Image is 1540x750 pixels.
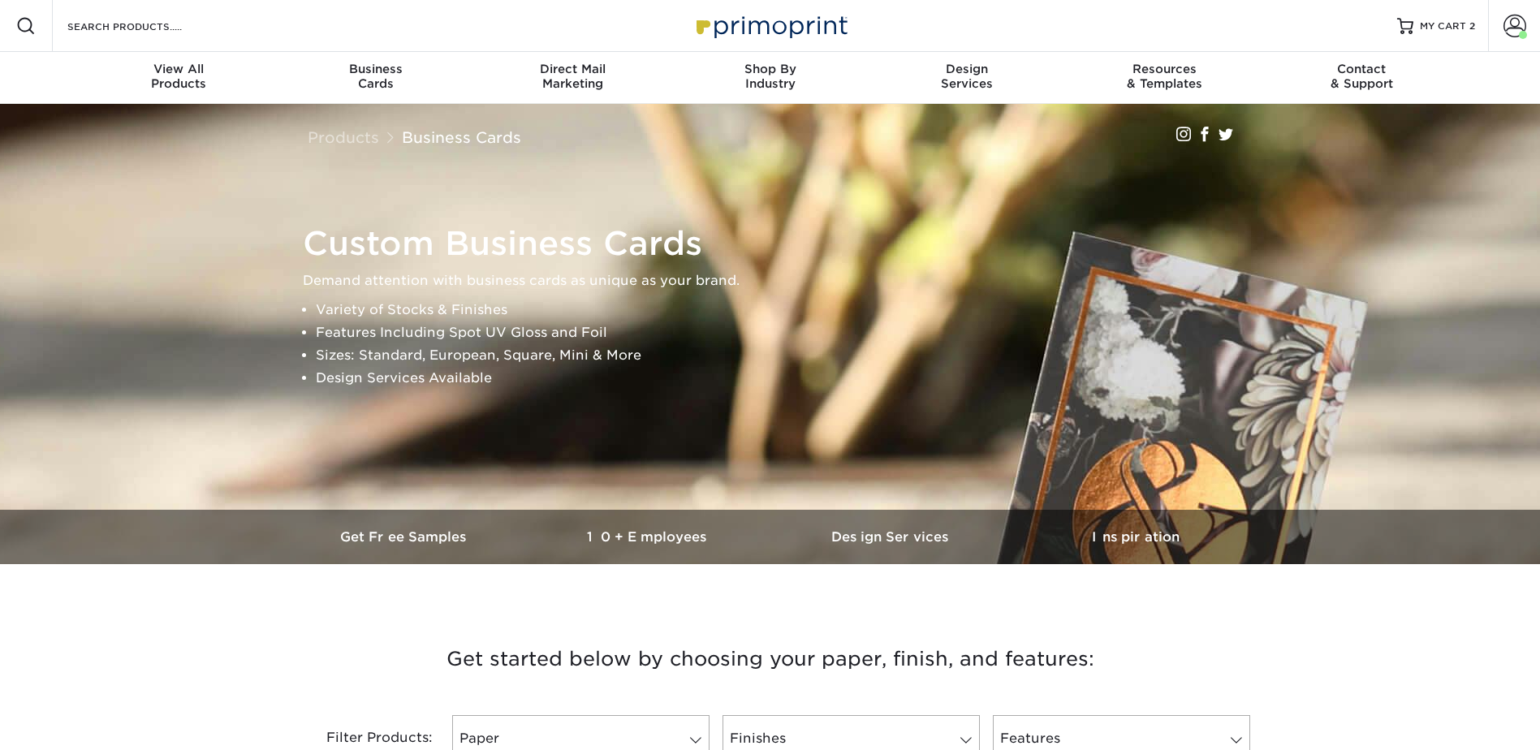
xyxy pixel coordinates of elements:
[80,62,278,76] span: View All
[1263,62,1460,76] span: Contact
[316,299,1253,321] li: Variety of Stocks & Finishes
[869,52,1066,104] a: DesignServices
[671,62,869,76] span: Shop By
[770,510,1014,564] a: Design Services
[474,62,671,76] span: Direct Mail
[770,529,1014,545] h3: Design Services
[869,62,1066,91] div: Services
[1014,510,1257,564] a: Inspiration
[303,269,1253,292] p: Demand attention with business cards as unique as your brand.
[1263,52,1460,104] a: Contact& Support
[474,52,671,104] a: Direct MailMarketing
[316,367,1253,390] li: Design Services Available
[1014,529,1257,545] h3: Inspiration
[283,529,527,545] h3: Get Free Samples
[869,62,1066,76] span: Design
[474,62,671,91] div: Marketing
[308,128,379,146] a: Products
[527,529,770,545] h3: 10+ Employees
[283,510,527,564] a: Get Free Samples
[277,52,474,104] a: BusinessCards
[689,8,852,43] img: Primoprint
[80,62,278,91] div: Products
[66,16,224,36] input: SEARCH PRODUCTS.....
[1469,20,1475,32] span: 2
[1066,52,1263,104] a: Resources& Templates
[80,52,278,104] a: View AllProducts
[316,321,1253,344] li: Features Including Spot UV Gloss and Foil
[1066,62,1263,76] span: Resources
[277,62,474,91] div: Cards
[671,62,869,91] div: Industry
[1066,62,1263,91] div: & Templates
[671,52,869,104] a: Shop ByIndustry
[277,62,474,76] span: Business
[402,128,521,146] a: Business Cards
[1420,19,1466,33] span: MY CART
[295,623,1245,696] h3: Get started below by choosing your paper, finish, and features:
[316,344,1253,367] li: Sizes: Standard, European, Square, Mini & More
[527,510,770,564] a: 10+ Employees
[1263,62,1460,91] div: & Support
[303,224,1253,263] h1: Custom Business Cards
